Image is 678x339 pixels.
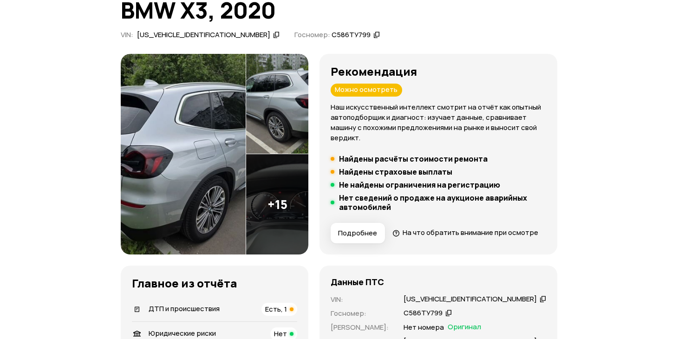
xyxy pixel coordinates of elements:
[404,322,444,332] p: Нет номера
[149,328,216,338] span: Юридические риски
[331,84,402,97] div: Можно осмотреть
[339,193,546,212] h5: Нет сведений о продаже на аукционе аварийных автомобилей
[331,294,392,305] p: VIN :
[331,322,392,332] p: [PERSON_NAME] :
[331,65,546,78] h3: Рекомендация
[404,294,537,304] div: [US_VEHICLE_IDENTIFICATION_NUMBER]
[338,228,377,238] span: Подробнее
[339,180,500,189] h5: Не найдены ограничения на регистрацию
[137,30,270,40] div: [US_VEHICLE_IDENTIFICATION_NUMBER]
[331,223,385,243] button: Подробнее
[149,304,220,313] span: ДТП и происшествия
[265,304,287,314] span: Есть, 1
[331,308,392,319] p: Госномер :
[121,30,133,39] span: VIN :
[331,277,384,287] h4: Данные ПТС
[339,167,452,176] h5: Найдены страховые выплаты
[331,102,546,143] p: Наш искусственный интеллект смотрит на отчёт как опытный автоподборщик и диагност: изучает данные...
[448,322,481,332] span: Оригинал
[339,154,488,163] h5: Найдены расчёты стоимости ремонта
[332,30,371,40] div: С586ТУ799
[132,277,297,290] h3: Главное из отчёта
[404,308,443,318] div: С586ТУ799
[403,228,538,237] span: На что обратить внимание при осмотре
[274,329,287,339] span: Нет
[294,30,330,39] span: Госномер:
[392,228,538,237] a: На что обратить внимание при осмотре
